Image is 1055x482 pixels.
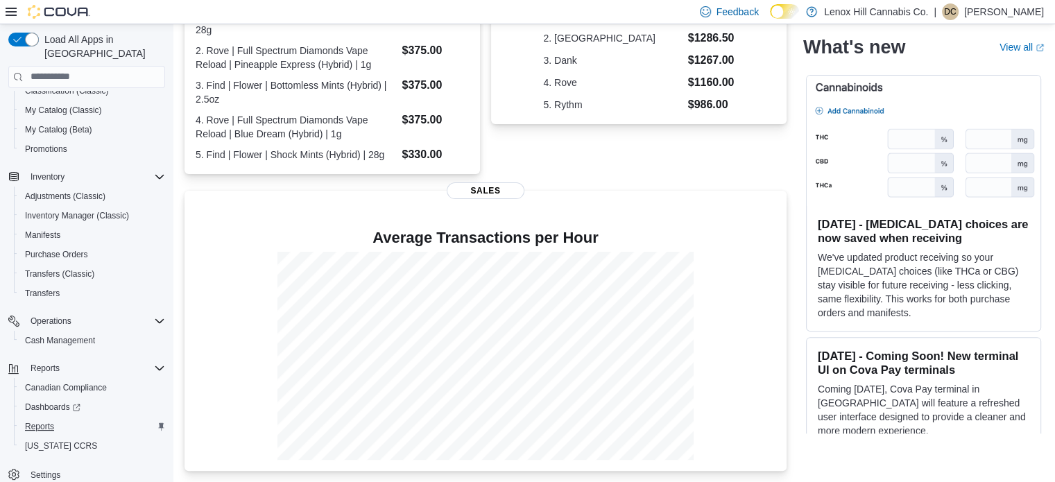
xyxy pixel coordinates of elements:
[25,360,65,377] button: Reports
[19,418,60,435] a: Reports
[14,264,171,284] button: Transfers (Classic)
[3,167,171,187] button: Inventory
[196,44,396,71] dt: 2. Rove | Full Spectrum Diamonds Vape Reload | Pineapple Express (Hybrid) | 1g
[14,284,171,303] button: Transfers
[19,266,165,282] span: Transfers (Classic)
[543,98,682,112] dt: 5. Rythm
[818,382,1029,438] p: Coming [DATE], Cova Pay terminal in [GEOGRAPHIC_DATA] will feature a refreshed user interface des...
[19,141,165,157] span: Promotions
[19,102,165,119] span: My Catalog (Classic)
[196,113,396,141] dt: 4. Rove | Full Spectrum Diamonds Vape Reload | Blue Dream (Hybrid) | 1g
[14,206,171,225] button: Inventory Manager (Classic)
[543,53,682,67] dt: 3. Dank
[25,288,60,299] span: Transfers
[25,105,102,116] span: My Catalog (Classic)
[25,230,60,241] span: Manifests
[14,81,171,101] button: Classification (Classic)
[25,169,165,185] span: Inventory
[25,421,54,432] span: Reports
[14,378,171,397] button: Canadian Compliance
[14,187,171,206] button: Adjustments (Classic)
[39,33,165,60] span: Load All Apps in [GEOGRAPHIC_DATA]
[818,217,1029,245] h3: [DATE] - [MEDICAL_DATA] choices are now saved when receiving
[19,102,108,119] a: My Catalog (Classic)
[402,146,468,163] dd: $330.00
[944,3,956,20] span: DC
[25,360,165,377] span: Reports
[19,332,101,349] a: Cash Management
[824,3,928,20] p: Lenox Hill Cannabis Co.
[19,438,165,454] span: Washington CCRS
[19,399,86,415] a: Dashboards
[19,246,165,263] span: Purchase Orders
[25,268,94,279] span: Transfers (Classic)
[543,31,682,45] dt: 2. [GEOGRAPHIC_DATA]
[196,230,775,246] h4: Average Transactions per Hour
[402,42,468,59] dd: $375.00
[31,363,60,374] span: Reports
[402,77,468,94] dd: $375.00
[14,331,171,350] button: Cash Management
[25,191,105,202] span: Adjustments (Classic)
[14,397,171,417] a: Dashboards
[19,188,111,205] a: Adjustments (Classic)
[543,76,682,89] dt: 4. Rove
[19,227,66,243] a: Manifests
[14,139,171,159] button: Promotions
[688,30,735,46] dd: $1286.50
[688,96,735,113] dd: $986.00
[717,5,759,19] span: Feedback
[19,83,114,99] a: Classification (Classic)
[942,3,959,20] div: Dominick Cuffaro
[14,120,171,139] button: My Catalog (Beta)
[803,36,905,58] h2: What's new
[14,417,171,436] button: Reports
[402,112,468,128] dd: $375.00
[25,210,129,221] span: Inventory Manager (Classic)
[25,313,77,329] button: Operations
[19,418,165,435] span: Reports
[31,171,65,182] span: Inventory
[688,74,735,91] dd: $1160.00
[19,207,135,224] a: Inventory Manager (Classic)
[19,285,65,302] a: Transfers
[19,188,165,205] span: Adjustments (Classic)
[818,250,1029,320] p: We've updated product receiving so your [MEDICAL_DATA] choices (like THCa or CBG) stay visible fo...
[1000,42,1044,53] a: View allExternal link
[19,227,165,243] span: Manifests
[25,85,109,96] span: Classification (Classic)
[19,399,165,415] span: Dashboards
[19,141,73,157] a: Promotions
[447,182,524,199] span: Sales
[25,382,107,393] span: Canadian Compliance
[31,470,60,481] span: Settings
[14,436,171,456] button: [US_STATE] CCRS
[19,379,165,396] span: Canadian Compliance
[770,4,799,19] input: Dark Mode
[19,332,165,349] span: Cash Management
[25,124,92,135] span: My Catalog (Beta)
[19,246,94,263] a: Purchase Orders
[196,78,396,106] dt: 3. Find | Flower | Bottomless Mints (Hybrid) | 2.5oz
[1036,44,1044,52] svg: External link
[934,3,936,20] p: |
[19,379,112,396] a: Canadian Compliance
[818,349,1029,377] h3: [DATE] - Coming Soon! New terminal UI on Cova Pay terminals
[19,83,165,99] span: Classification (Classic)
[25,313,165,329] span: Operations
[14,245,171,264] button: Purchase Orders
[25,249,88,260] span: Purchase Orders
[19,121,98,138] a: My Catalog (Beta)
[25,144,67,155] span: Promotions
[25,440,97,451] span: [US_STATE] CCRS
[14,101,171,120] button: My Catalog (Classic)
[19,207,165,224] span: Inventory Manager (Classic)
[3,311,171,331] button: Operations
[25,335,95,346] span: Cash Management
[196,148,396,162] dt: 5. Find | Flower | Shock Mints (Hybrid) | 28g
[19,266,100,282] a: Transfers (Classic)
[31,316,71,327] span: Operations
[3,359,171,378] button: Reports
[19,285,165,302] span: Transfers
